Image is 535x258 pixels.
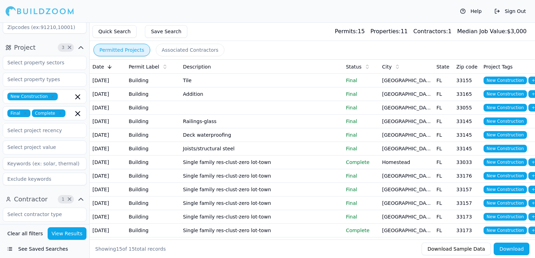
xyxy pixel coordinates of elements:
td: [GEOGRAPHIC_DATA] [379,142,433,156]
td: FL [433,237,453,251]
td: 33145 [453,115,481,128]
button: Project3Clear Project filters [3,42,86,53]
span: Complete [32,109,65,117]
input: Zipcodes (ex:91210,10001) [3,21,86,34]
p: Final [346,91,376,98]
td: FL [433,101,453,115]
button: Associated Contractors [156,44,224,56]
button: Clear all filters [6,227,45,240]
td: Homestead [379,156,433,169]
td: Single family res-clust-zero lot-town [180,210,343,224]
td: 33173 [453,210,481,224]
td: 33145 [453,142,481,156]
td: FL [433,210,453,224]
td: FL [433,142,453,156]
td: FL [433,169,453,183]
p: Final [346,104,376,111]
button: Sign Out [491,6,529,17]
td: Building [126,128,180,142]
p: Final [346,77,376,84]
td: [DATE] [90,115,126,128]
span: New Construction [484,131,527,139]
td: [GEOGRAPHIC_DATA] [379,115,433,128]
button: Quick Search [92,25,137,38]
td: 33033 [453,156,481,169]
button: See Saved Searches [3,243,86,255]
td: Single family res-clust-zero lot-town [180,183,343,196]
div: 11 [370,27,408,36]
td: Building [126,101,180,115]
td: FL [433,74,453,87]
td: FL [433,156,453,169]
p: Final [346,118,376,125]
td: Single family res-clust-zero lot-town [180,237,343,251]
td: Joists/structural steel [180,142,343,156]
span: New Construction [484,158,527,166]
td: 33165 [453,87,481,101]
td: Building [126,74,180,87]
button: Permitted Projects [93,44,150,56]
p: Final [346,172,376,179]
td: Railings-glass [180,115,343,128]
div: Showing of total records [95,245,166,252]
input: Select property sectors [3,56,77,69]
td: [GEOGRAPHIC_DATA] [379,169,433,183]
div: 1 [414,27,452,36]
span: New Construction [484,213,527,221]
td: FL [433,115,453,128]
td: 33173 [453,224,481,237]
span: New Construction [484,145,527,152]
span: New Construction [484,186,527,193]
span: Contractors: [414,28,448,35]
td: Single family res-clust-zero lot-town [180,196,343,210]
td: Building [126,169,180,183]
span: Contractor [14,194,48,204]
td: [GEOGRAPHIC_DATA] [379,74,433,87]
td: Building [126,237,180,251]
span: 15 [116,246,122,252]
td: [GEOGRAPHIC_DATA] [379,196,433,210]
span: 1 [60,196,67,203]
td: Building [126,196,180,210]
td: Building [126,156,180,169]
p: Final [346,131,376,138]
td: 33155 [453,74,481,87]
span: Zip code [456,63,478,70]
button: Help [457,6,485,17]
td: Building [126,210,180,224]
span: Project Tags [484,63,513,70]
td: 33055 [453,101,481,115]
span: Median Job Value: [457,28,507,35]
span: New Construction [484,77,527,84]
span: Clear Project filters [67,46,72,49]
td: Tile [180,74,343,87]
td: Building [126,142,180,156]
span: New Construction [484,104,527,112]
td: [DATE] [90,196,126,210]
span: Permits: [335,28,357,35]
span: Permit Label [128,63,159,70]
td: FL [433,196,453,210]
p: Final [346,213,376,220]
td: [DATE] [90,156,126,169]
td: [DATE] [90,183,126,196]
span: Date [92,63,104,70]
span: 15 [128,246,135,252]
td: 33157 [453,196,481,210]
span: New Construction [484,199,527,207]
td: FL [433,87,453,101]
td: Single family res-clust-zero lot-town [180,156,343,169]
td: [DATE] [90,237,126,251]
span: New Construction [484,227,527,234]
span: New Construction [484,172,527,180]
p: Final [346,200,376,207]
span: New Construction [484,117,527,125]
td: [DATE] [90,142,126,156]
td: Building [126,183,180,196]
td: [GEOGRAPHIC_DATA] [379,237,433,251]
input: Select project value [3,141,77,153]
td: Deck waterproofing [180,128,343,142]
td: [DATE] [90,101,126,115]
td: Building [126,115,180,128]
span: 3 [60,44,67,51]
